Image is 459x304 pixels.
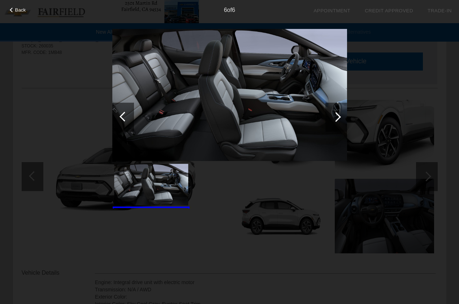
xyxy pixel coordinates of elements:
img: 7.jpg [112,29,347,161]
a: Credit Approved [365,8,413,13]
a: Trade-In [428,8,452,13]
img: 7.jpg [114,164,188,206]
span: 6 [232,7,235,13]
span: 6 [224,7,227,13]
span: Back [15,7,26,13]
a: Appointment [313,8,350,13]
